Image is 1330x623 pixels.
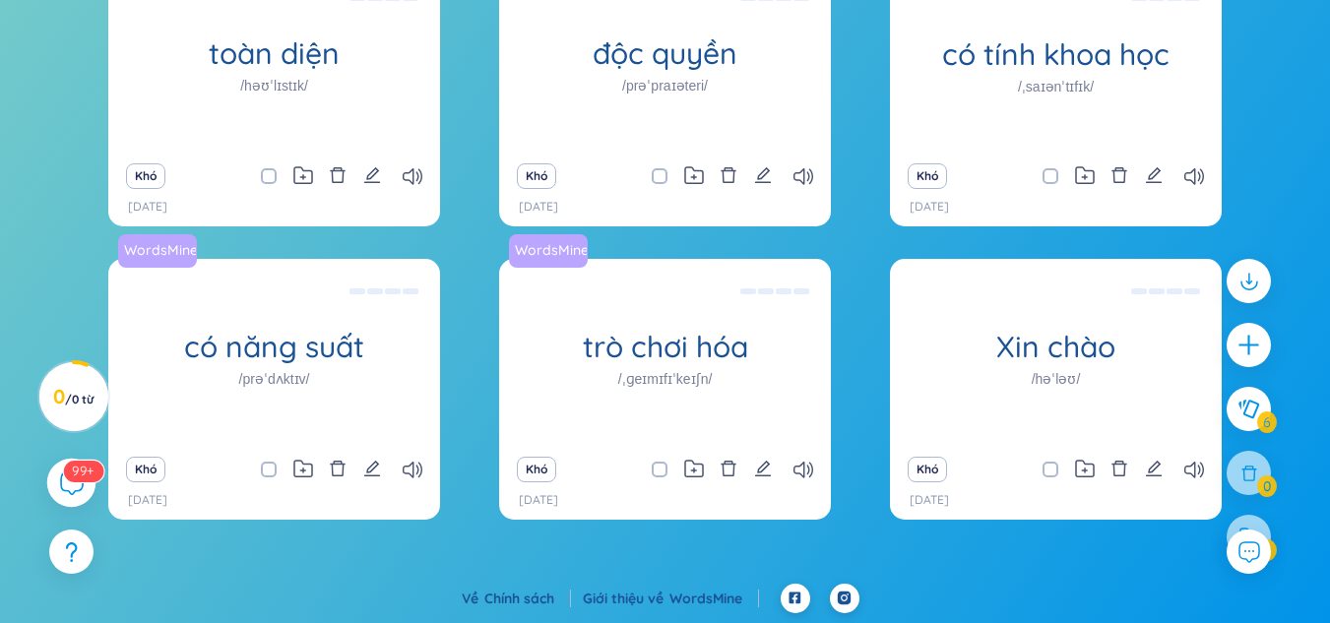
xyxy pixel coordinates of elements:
button: biên tập [1145,162,1163,190]
font: Chính sách [484,590,554,607]
font: 99+ [72,463,95,479]
font: WordsMine [669,590,742,607]
button: xóa bỏ [1110,162,1128,190]
font: Khó [917,168,938,183]
font: Khó [135,462,157,476]
button: biên tập [363,162,381,190]
font: [DATE] [910,492,949,507]
span: biên tập [363,460,381,477]
font: [DATE] [519,199,558,214]
font: /ˌɡeɪmɪfɪˈkeɪʃn/ [618,371,713,387]
font: Khó [526,462,547,476]
button: xóa bỏ [1110,456,1128,483]
font: [DATE] [519,492,558,507]
button: xóa bỏ [720,456,737,483]
span: biên tập [754,460,772,477]
font: 0 [53,384,65,408]
font: trò chơi hóa [583,328,748,365]
a: WordsMine [669,590,759,607]
font: [DATE] [910,199,949,214]
span: xóa bỏ [329,460,347,477]
button: biên tập [754,456,772,483]
button: Khó [517,457,556,482]
sup: 573 [63,460,103,481]
button: biên tập [754,162,772,190]
font: toàn diện [209,34,340,72]
span: xóa bỏ [720,166,737,184]
font: [DATE] [128,492,167,507]
font: /həʊˈlɪstɪk/ [240,78,308,93]
span: biên tập [1145,460,1163,477]
font: /prəˈpraɪəteri/ [622,78,708,93]
a: Chính sách [484,590,571,607]
font: 0 [72,392,79,406]
font: WordsMine [124,241,198,259]
font: có tính khoa học [942,34,1170,72]
span: biên tập [754,166,772,184]
font: từ [82,392,94,406]
font: /prəˈdʌktɪv/ [239,371,310,387]
button: Khó [126,163,165,189]
span: biên tập [363,166,381,184]
span: xóa bỏ [1110,460,1128,477]
font: /ˌsaɪənˈtɪfɪk/ [1018,78,1094,93]
span: xóa bỏ [1110,166,1128,184]
span: biên tập [1145,166,1163,184]
button: biên tập [363,456,381,483]
button: Khó [126,457,165,482]
font: Xin chào [996,328,1115,365]
span: xóa bỏ [329,166,347,184]
button: Khó [908,163,947,189]
font: Khó [135,168,157,183]
font: độc quyền [593,34,737,72]
button: biên tập [1145,456,1163,483]
button: xóa bỏ [329,162,347,190]
button: Khó [517,163,556,189]
button: xóa bỏ [329,456,347,483]
font: [DATE] [128,199,167,214]
a: WordsMine [509,234,596,268]
span: xóa bỏ [720,460,737,477]
span: cộng thêm [1236,333,1261,357]
font: có năng suất [184,328,364,365]
font: Về [462,590,478,607]
font: Khó [917,462,938,476]
font: Khó [526,168,547,183]
font: /həˈləʊ/ [1032,371,1081,387]
button: xóa bỏ [720,162,737,190]
font: / [65,392,72,406]
button: Khó [908,457,947,482]
font: Giới thiệu về [583,590,664,607]
font: WordsMine [515,241,589,259]
a: WordsMine [118,234,205,268]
